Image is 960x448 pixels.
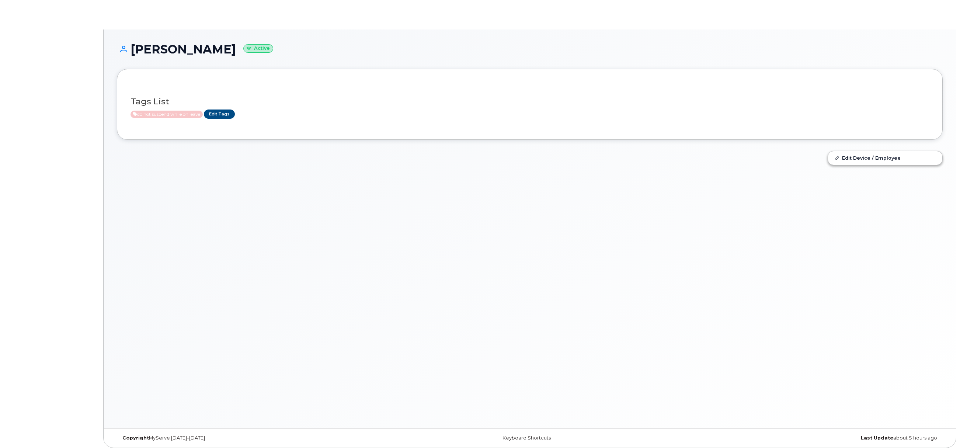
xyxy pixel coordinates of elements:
[667,435,943,441] div: about 5 hours ago
[204,110,235,119] a: Edit Tags
[131,97,929,106] h3: Tags List
[131,111,203,118] span: Active
[502,435,551,441] a: Keyboard Shortcuts
[243,44,273,53] small: Active
[828,151,942,164] a: Edit Device / Employee
[117,435,392,441] div: MyServe [DATE]–[DATE]
[122,435,149,441] strong: Copyright
[117,43,943,56] h1: [PERSON_NAME]
[861,435,893,441] strong: Last Update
